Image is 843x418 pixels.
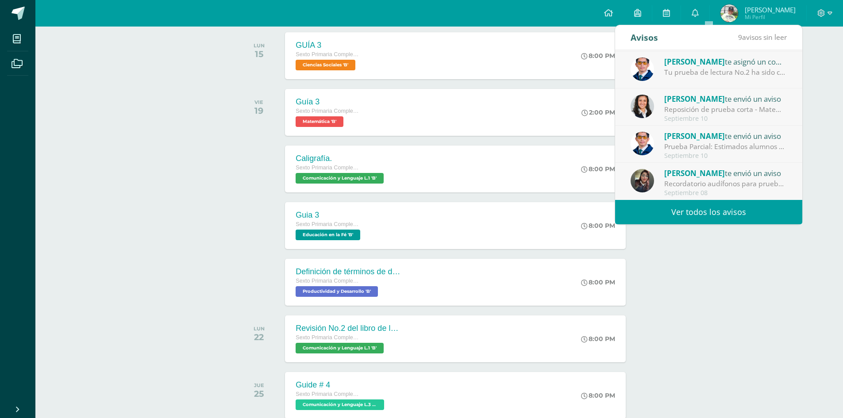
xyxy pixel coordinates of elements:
div: VIE [254,99,263,105]
div: LUN [254,326,265,332]
a: Ver todos los avisos [615,200,802,224]
span: Mi Perfil [745,13,796,21]
img: 059ccfba660c78d33e1d6e9d5a6a4bb6.png [631,58,654,81]
span: Sexto Primaria Complementaria [296,278,362,284]
span: [PERSON_NAME] [664,57,725,67]
div: Definición de términos de desarrollo sostenible. [296,267,402,276]
div: te envió un aviso [664,167,787,179]
div: Guía 3 [296,97,362,107]
span: Comunicación y Lenguaje L.3 (Inglés y Laboratorio) 'B' [296,399,384,410]
span: avisos sin leer [738,32,787,42]
div: Reposición de prueba corta - Matemática: Estimado Alumno Recuerda que para esta evaluación se rep... [664,104,787,115]
div: 8:00 PM [581,52,615,60]
span: Sexto Primaria Complementaria [296,108,362,114]
div: 8:00 PM [581,335,615,343]
div: 8:00 PM [581,391,615,399]
span: Matemática 'B' [296,116,343,127]
div: Guide # 4 [296,380,386,390]
img: 059ccfba660c78d33e1d6e9d5a6a4bb6.png [631,132,654,155]
div: te envió un aviso [664,93,787,104]
span: [PERSON_NAME] [745,5,796,14]
div: 8:00 PM [581,165,615,173]
span: 9 [738,32,742,42]
span: [PERSON_NAME] [664,94,725,104]
div: 2:00 PM [581,108,615,116]
div: GUÍA 3 [296,41,362,50]
div: JUE [254,382,264,388]
div: te asignó un comentario en 'Comprobación de lectura No.2.' para 'Comunicación y Lenguaje L.1' [664,56,787,67]
div: 22 [254,332,265,342]
span: Sexto Primaria Complementaria [296,334,362,341]
div: Guia 3 [296,211,362,220]
div: Septiembre 10 [664,115,787,123]
div: Caligrafía. [296,154,386,163]
div: Tu prueba de lectura No.2 ha sido calificada. [664,67,787,77]
div: 25 [254,388,264,399]
div: Septiembre 08 [664,189,787,197]
span: Educación en la Fé 'B' [296,230,360,240]
span: Sexto Primaria Complementaria [296,221,362,227]
img: b15e54589cdbd448c33dd63f135c9987.png [631,95,654,118]
span: Sexto Primaria Complementaria [296,165,362,171]
span: Ciencias Sociales 'B' [296,60,355,70]
div: te envió un aviso [664,130,787,142]
div: Recordatorio audífonos para prueba Final de TOEFL sexto Primaria A-B-C: Buena tarde estimados pad... [664,179,787,189]
div: 19 [254,105,263,116]
span: Comunicación y Lenguaje L.1 'B' [296,343,384,353]
span: [PERSON_NAME] [664,131,725,141]
div: Prueba Parcial: Estimados alumnos Se les recuerda que mañana jueves 11 de septiembre tendremos la... [664,142,787,152]
img: 0ca1aeff76eb74bef34b7ea0d128f9b1.png [720,4,738,22]
div: 15 [254,49,265,59]
div: Avisos [631,25,658,50]
div: LUN [254,42,265,49]
div: Septiembre 10 [664,152,787,160]
img: f727c7009b8e908c37d274233f9e6ae1.png [631,169,654,192]
span: Comunicación y Lenguaje L.1 'B' [296,173,384,184]
span: Sexto Primaria Complementaria [296,391,362,397]
span: [PERSON_NAME] [664,168,725,178]
div: 8:00 PM [581,222,615,230]
span: Sexto Primaria Complementaria [296,51,362,58]
div: Revisión No.2 del libro de lenguaje. [296,324,402,333]
span: Productividad y Desarrollo 'B' [296,286,378,297]
div: 8:00 PM [581,278,615,286]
